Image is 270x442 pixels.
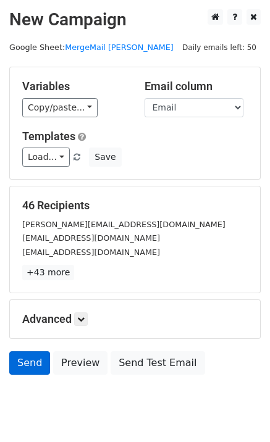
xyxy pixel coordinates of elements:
[22,130,75,143] a: Templates
[22,199,248,212] h5: 46 Recipients
[208,383,270,442] iframe: Chat Widget
[53,351,108,375] a: Preview
[9,43,174,52] small: Google Sheet:
[9,9,261,30] h2: New Campaign
[22,80,126,93] h5: Variables
[178,43,261,52] a: Daily emails left: 50
[89,148,121,167] button: Save
[22,265,74,280] a: +43 more
[22,248,160,257] small: [EMAIL_ADDRESS][DOMAIN_NAME]
[178,41,261,54] span: Daily emails left: 50
[22,233,160,243] small: [EMAIL_ADDRESS][DOMAIN_NAME]
[22,148,70,167] a: Load...
[9,351,50,375] a: Send
[22,312,248,326] h5: Advanced
[22,220,226,229] small: [PERSON_NAME][EMAIL_ADDRESS][DOMAIN_NAME]
[111,351,205,375] a: Send Test Email
[65,43,174,52] a: MergeMail [PERSON_NAME]
[145,80,248,93] h5: Email column
[22,98,98,117] a: Copy/paste...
